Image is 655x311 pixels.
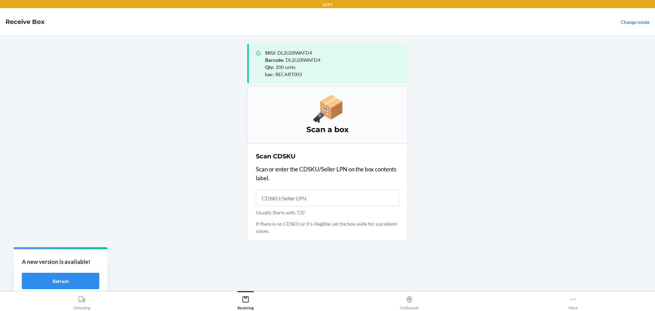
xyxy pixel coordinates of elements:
[256,209,399,216] p: Usually Starts with 'CD'
[256,190,399,206] input: Usually Starts with 'CD'
[400,293,419,310] div: Outbounds
[265,71,274,77] span: Loc :
[256,152,295,161] h2: Scan CDSKU
[22,257,99,266] p: A new version is available!
[22,273,99,289] button: Refresh
[277,50,312,56] span: DL2U28WAFD4
[275,71,302,77] span: RECART003
[621,19,650,25] a: Change mode
[256,165,399,182] p: Scan or enter the CDSKU/Seller LPN on the box contents label.
[256,124,399,135] h3: Scan a box
[322,1,333,8] p: LAX1
[327,291,491,310] button: Outbounds
[276,64,295,70] span: 200 units
[5,17,45,26] h4: Receive Box
[265,64,274,70] span: Qty :
[569,293,578,310] div: More
[265,50,276,56] span: SKU :
[237,293,254,310] div: Receiving
[286,57,320,63] span: DL2U28WAFD4
[256,220,399,235] p: If there is no CDSKU or it's illegible, set the box aside for a problem solver.
[73,293,90,310] div: Unloading
[491,291,655,310] button: More
[164,291,327,310] button: Receiving
[265,57,284,63] span: Barcode :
